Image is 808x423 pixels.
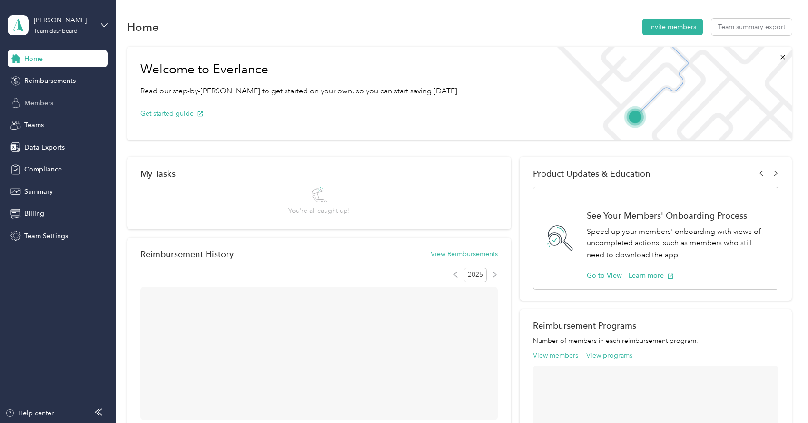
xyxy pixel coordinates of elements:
[755,370,808,423] iframe: Everlance-gr Chat Button Frame
[587,271,622,281] button: Go to View
[24,120,44,130] span: Teams
[288,206,350,216] span: You’re all caught up!
[547,47,791,140] img: Welcome to everlance
[140,109,204,119] button: Get started guide
[711,19,792,35] button: Team summary export
[140,249,234,259] h2: Reimbursement History
[140,62,459,77] h1: Welcome to Everlance
[24,164,62,174] span: Compliance
[629,271,674,281] button: Learn more
[431,249,498,259] button: View Reimbursements
[533,169,650,179] span: Product Updates & Education
[586,351,632,361] button: View programs
[24,231,68,241] span: Team Settings
[24,187,53,197] span: Summary
[24,76,76,86] span: Reimbursements
[140,85,459,97] p: Read our step-by-[PERSON_NAME] to get started on your own, so you can start saving [DATE].
[464,268,487,282] span: 2025
[24,54,43,64] span: Home
[642,19,703,35] button: Invite members
[34,29,78,34] div: Team dashboard
[34,15,93,25] div: [PERSON_NAME]
[5,408,54,418] button: Help center
[587,211,768,221] h1: See Your Members' Onboarding Process
[533,351,578,361] button: View members
[587,226,768,261] p: Speed up your members' onboarding with views of uncompleted actions, such as members who still ne...
[24,98,53,108] span: Members
[127,22,159,32] h1: Home
[140,169,498,179] div: My Tasks
[533,336,778,346] p: Number of members in each reimbursement program.
[533,321,778,331] h2: Reimbursement Programs
[24,142,65,152] span: Data Exports
[24,209,44,219] span: Billing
